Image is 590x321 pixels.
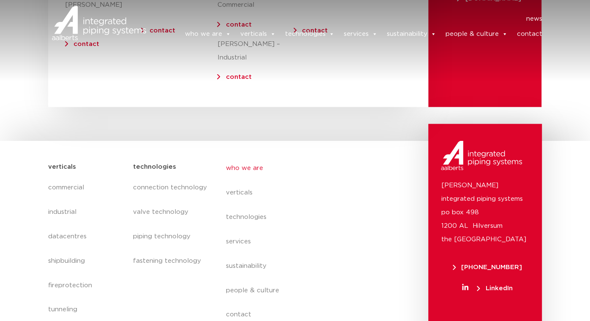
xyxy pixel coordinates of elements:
[133,175,209,200] a: connection technology
[445,26,507,43] a: people & culture
[133,249,209,273] a: fastening technology
[48,175,125,200] a: commercial
[159,12,542,26] nav: Menu
[185,26,231,43] a: who we are
[477,285,512,291] span: LinkedIn
[453,264,522,270] span: [PHONE_NUMBER]
[441,264,533,270] a: [PHONE_NUMBER]
[386,26,436,43] a: sustainability
[133,224,209,249] a: piping technology
[48,200,125,224] a: industrial
[133,200,209,224] a: valve technology
[226,205,381,229] a: technologies
[48,273,125,298] a: fireprotection
[441,179,529,246] p: [PERSON_NAME] integrated piping systems po box 498 1200 AL Hilversum the [GEOGRAPHIC_DATA]
[48,249,125,273] a: shipbuilding
[48,224,125,249] a: datacentres
[343,26,377,43] a: services
[133,160,176,174] h5: technologies
[226,181,381,205] a: verticals
[441,285,533,291] a: LinkedIn
[526,12,542,26] a: news
[226,254,381,278] a: sustainability
[226,278,381,303] a: people & culture
[48,160,76,174] h5: verticals
[226,229,381,254] a: services
[517,26,542,43] a: contact
[133,175,209,273] nav: Menu
[285,26,334,43] a: technologies
[240,26,275,43] a: verticals
[226,156,381,181] a: who we are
